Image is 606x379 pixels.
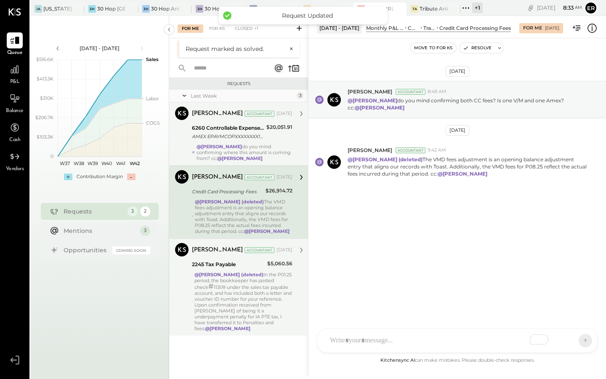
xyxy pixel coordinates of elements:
div: [DATE] [545,25,559,31]
div: The VMD fees adjustment is an opening balance adjustment entry that aligns our records with Toast... [195,199,292,234]
div: TA [411,5,418,13]
a: P&L [0,61,29,86]
div: [DATE] - [DATE] [64,45,136,52]
p: The VMD fees adjustment is an opening balance adjustment entry that aligns our records with Toast... [348,156,587,177]
div: $20,051.91 [266,123,292,131]
div: To enrich screen reader interactions, please activate Accessibility in Grammarly extension settings [326,331,574,350]
div: [PERSON_NAME] [192,173,243,181]
span: +1 [254,26,258,32]
div: Tribute IRL [312,5,340,12]
div: 3H [357,5,365,13]
div: [PERSON_NAME] [192,246,243,254]
a: Balance [0,91,29,115]
text: $310K [40,95,53,101]
p: do you mind confirming both CC fees? Is one V/M and one Amex? cc: [348,97,587,111]
div: Tribute Ankeny [420,5,448,12]
button: Er [584,1,598,15]
div: 3H [196,5,203,13]
text: W39 [87,160,98,166]
div: Request marked as solved. [186,45,285,53]
div: For Me [178,24,203,33]
div: 3H [142,5,150,13]
span: P&L [10,78,20,86]
strong: @[PERSON_NAME] [205,326,250,331]
div: [DATE] [446,66,469,77]
button: × [285,45,293,53]
div: Credit Card Processing Fees [192,187,263,196]
text: W38 [73,160,84,166]
div: [DATE] [276,110,292,117]
strong: @[PERSON_NAME] [355,104,404,111]
div: 3 [140,226,150,236]
div: 3H [88,5,96,13]
div: $26,914.72 [266,187,292,195]
strong: @[PERSON_NAME] (deleted) [195,199,264,205]
a: Cash [0,120,29,144]
text: Sales [146,56,159,62]
text: 0 [50,153,53,159]
div: copy link [526,3,535,12]
div: [US_STATE] Athletic Club [43,5,72,12]
div: + [64,173,72,180]
div: In the P01.25 period, the bookkeeper has posted check 11309 under the sales tax payable account, ... [194,272,292,331]
div: do you mind confirming where this amount is coming from? cc: [197,144,292,161]
span: Balance [6,107,24,115]
div: TI [303,5,311,13]
div: 30 Hop Ankeny [151,5,179,12]
span: Cash [9,136,20,144]
div: Accountant [245,247,274,253]
text: $516.6K [36,56,53,62]
div: - [127,173,136,180]
strong: @[PERSON_NAME] [348,97,397,104]
div: 30 Hop MGS [205,5,233,12]
div: Accountant [396,147,425,153]
div: CONTROLLABLE EXPENSES [408,24,419,32]
div: 30 Hop [PERSON_NAME] Summit [258,5,287,12]
div: Transaction Related Expenses [423,24,435,32]
button: Resolve [460,43,495,53]
div: AMEX EPAYMCOPXXXXXXXX1019 CCD [PERSON_NAME] ACH PMT AMEX EPAYMCOPXXXXXXXX1019 CCD [PERSON_NAME] A... [192,132,264,141]
span: Queue [7,49,23,57]
strong: @[PERSON_NAME] [438,171,487,177]
span: # [208,282,214,291]
div: Contribution Margin [77,173,123,180]
div: 3 [128,206,138,216]
text: W42 [130,160,140,166]
div: [DATE] - [DATE] [317,23,362,33]
div: IA [35,5,42,13]
div: Coming Soon [112,246,150,254]
text: W37 [59,160,69,166]
div: [DATE] [276,247,292,254]
strong: @[PERSON_NAME] (deleted) [194,272,263,278]
a: Vendors [0,149,29,173]
div: Last Week [191,92,295,99]
div: For KS [205,24,229,33]
div: 3 [297,92,303,99]
strong: @[PERSON_NAME] [217,155,263,161]
strong: @[PERSON_NAME] [197,144,242,149]
strong: @[PERSON_NAME] [244,228,290,234]
div: Closed [231,24,263,33]
text: $413.3K [37,76,53,82]
div: Accountant [396,89,425,95]
div: 30 Hop [GEOGRAPHIC_DATA] [97,5,125,12]
div: $5,060.56 [267,259,292,268]
div: Accountant [245,111,274,117]
span: 8:48 AM [428,88,447,95]
strong: @[PERSON_NAME] (deleted) [348,156,423,163]
div: Accountant [245,174,274,180]
a: Queue [0,32,29,57]
text: W41 [116,160,125,166]
div: [DATE] [276,174,292,181]
div: 2245 Tax Payable [192,260,265,269]
div: Mentions [64,227,136,235]
div: [DATE] [446,125,469,136]
button: Move to for ks [411,43,456,53]
div: 30 Hop IRL [366,5,394,12]
div: [DATE] [537,4,582,12]
div: [PERSON_NAME] [192,109,243,118]
text: Labor [146,96,159,101]
text: $103.3K [37,134,53,140]
div: Opportunities [64,246,108,254]
text: COGS [146,120,160,126]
